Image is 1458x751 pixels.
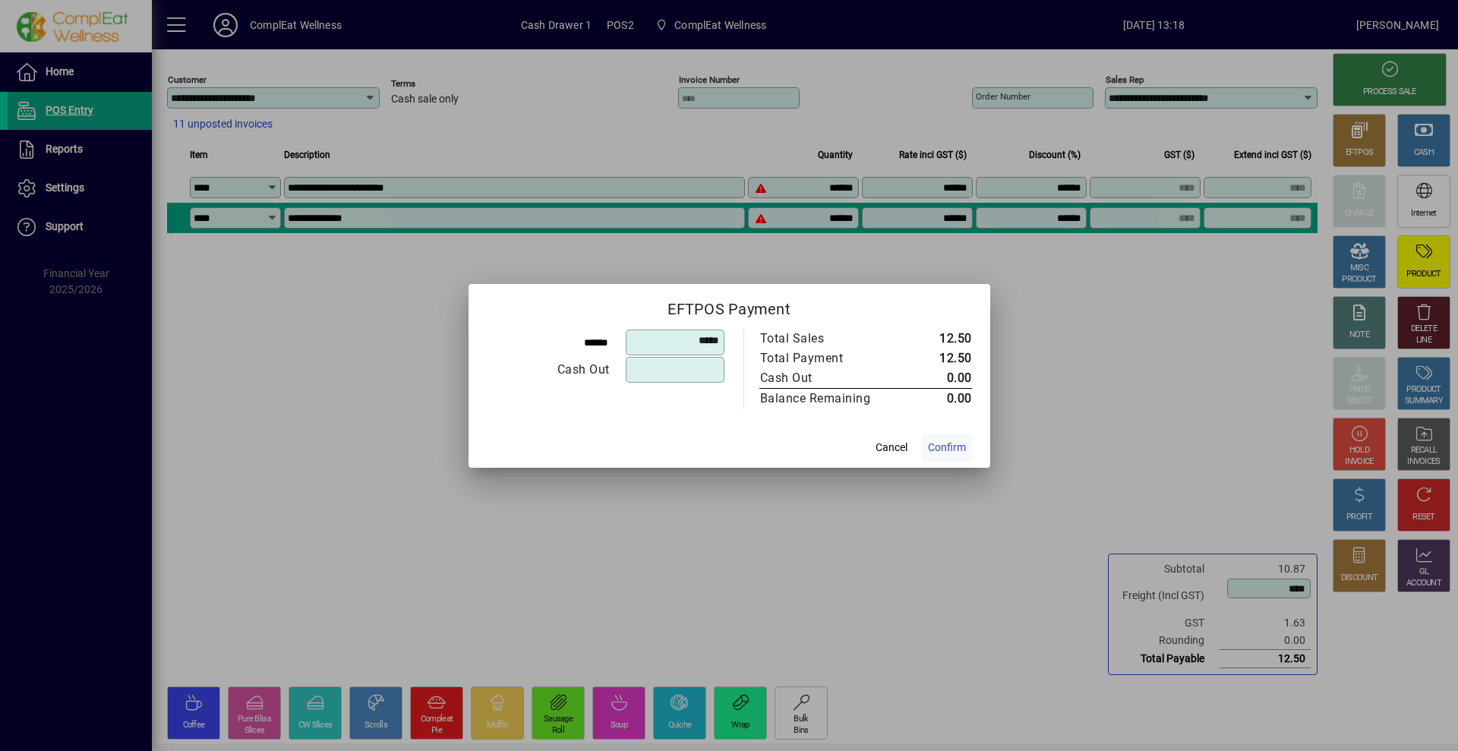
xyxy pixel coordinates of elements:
div: Cash Out [488,361,610,379]
button: Confirm [922,434,972,462]
span: Cancel [876,440,907,456]
td: 0.00 [903,388,972,409]
span: Confirm [928,440,966,456]
td: 12.50 [903,329,972,349]
div: Cash Out [760,369,888,387]
h2: EFTPOS Payment [469,284,990,328]
div: Balance Remaining [760,390,888,408]
td: Total Sales [759,329,903,349]
td: 12.50 [903,349,972,368]
button: Cancel [867,434,916,462]
td: 0.00 [903,368,972,389]
td: Total Payment [759,349,903,368]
